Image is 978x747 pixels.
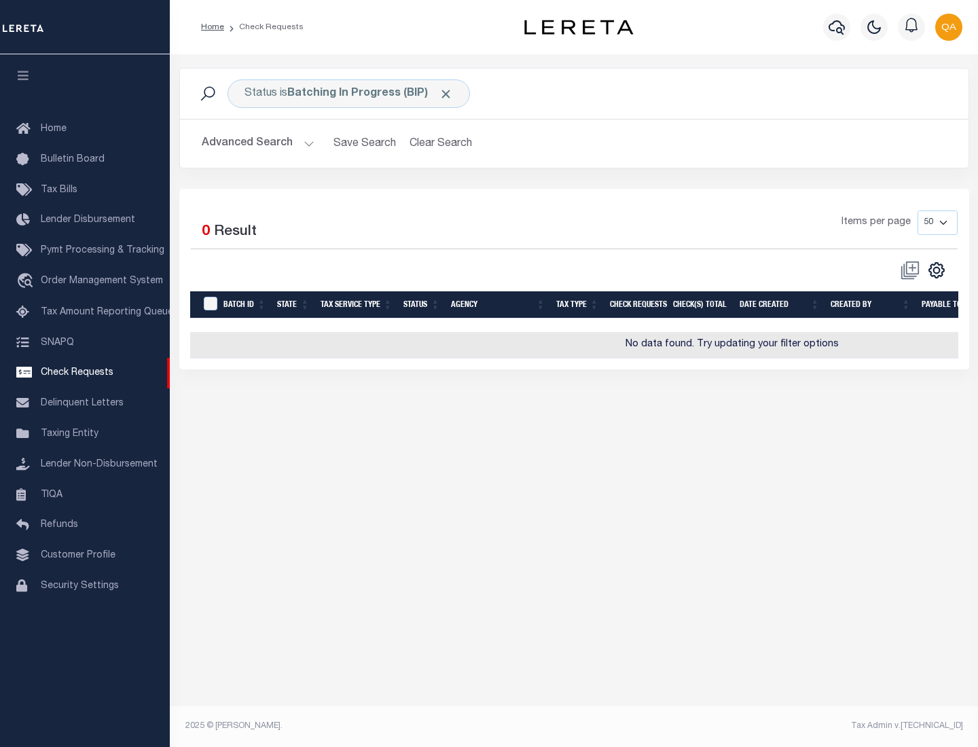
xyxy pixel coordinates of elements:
span: TIQA [41,490,62,499]
th: Tax Type: activate to sort column ascending [551,291,604,319]
button: Clear Search [404,130,478,157]
th: Date Created: activate to sort column ascending [734,291,825,319]
span: SNAPQ [41,338,74,347]
span: Refunds [41,520,78,530]
th: Status: activate to sort column ascending [398,291,446,319]
span: Delinquent Letters [41,399,124,408]
span: Taxing Entity [41,429,98,439]
span: Bulletin Board [41,155,105,164]
li: Check Requests [224,21,304,33]
div: 2025 © [PERSON_NAME]. [175,720,575,732]
span: Click to Remove [439,87,453,101]
th: State: activate to sort column ascending [272,291,315,319]
button: Save Search [325,130,404,157]
th: Agency: activate to sort column ascending [446,291,551,319]
th: Check Requests [604,291,668,319]
span: Pymt Processing & Tracking [41,246,164,255]
div: Status is [228,79,470,108]
div: Tax Admin v.[TECHNICAL_ID] [584,720,963,732]
span: Order Management System [41,276,163,286]
span: Home [41,124,67,134]
span: Items per page [841,215,911,230]
span: Tax Bills [41,185,77,195]
th: Tax Service Type: activate to sort column ascending [315,291,398,319]
img: svg+xml;base64,PHN2ZyB4bWxucz0iaHR0cDovL3d3dy53My5vcmcvMjAwMC9zdmciIHBvaW50ZXItZXZlbnRzPSJub25lIi... [935,14,962,41]
a: Home [201,23,224,31]
label: Result [214,221,257,243]
span: Check Requests [41,368,113,378]
img: logo-dark.svg [524,20,633,35]
span: Customer Profile [41,551,115,560]
span: Lender Disbursement [41,215,135,225]
span: Security Settings [41,581,119,591]
i: travel_explore [16,273,38,291]
th: Check(s) Total [668,291,734,319]
span: Tax Amount Reporting Queue [41,308,173,317]
button: Advanced Search [202,130,314,157]
span: 0 [202,225,210,239]
th: Created By: activate to sort column ascending [825,291,916,319]
th: Batch Id: activate to sort column ascending [218,291,272,319]
b: Batching In Progress (BIP) [287,88,453,99]
span: Lender Non-Disbursement [41,460,158,469]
